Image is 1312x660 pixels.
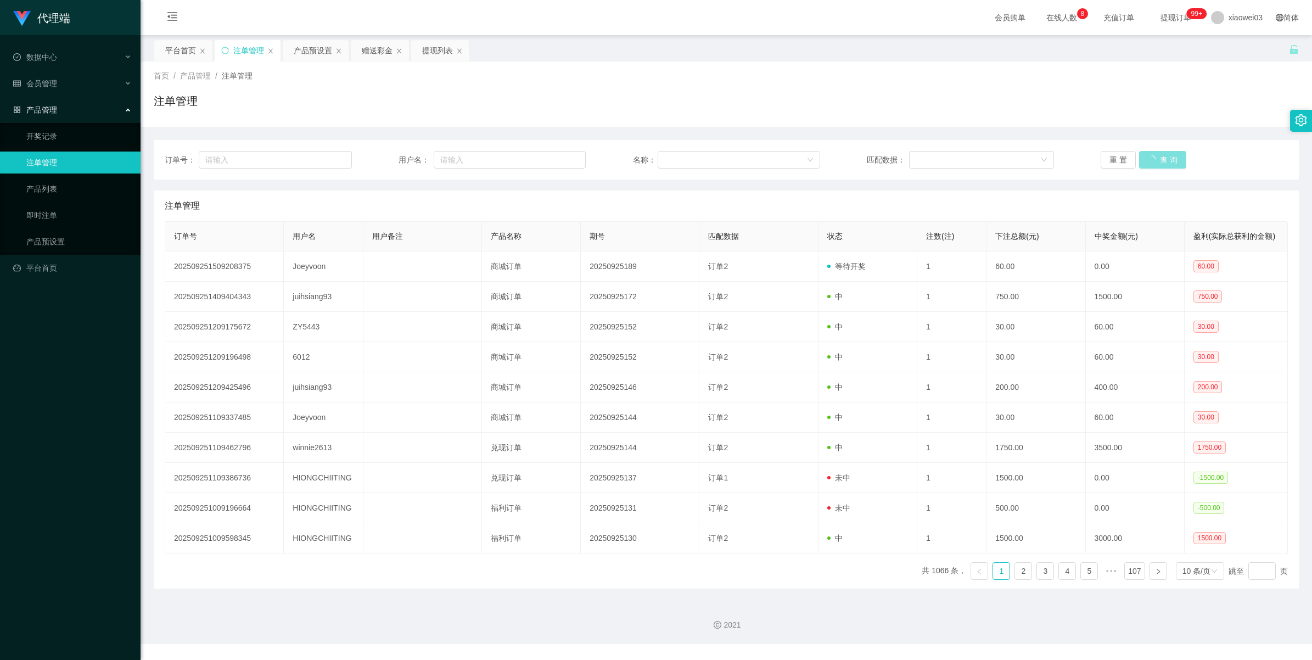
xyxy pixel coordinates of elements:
img: logo.9652507e.png [13,11,31,26]
a: 4 [1059,563,1075,579]
span: 提现订单 [1155,14,1197,21]
span: 状态 [827,232,843,240]
span: 注单管理 [165,199,200,212]
span: 订单1 [708,473,728,482]
span: 充值订单 [1098,14,1140,21]
a: 开奖记录 [26,125,132,147]
td: 202509251409404343 [165,282,284,312]
li: 下一页 [1150,562,1167,580]
span: 订单2 [708,443,728,452]
span: 30.00 [1193,351,1219,363]
span: 期号 [590,232,605,240]
span: 订单号 [174,232,197,240]
div: 跳至 页 [1229,562,1288,580]
i: 图标: close [199,48,206,54]
span: 注单管理 [222,71,253,80]
a: 产品列表 [26,178,132,200]
span: 下注总额(元) [995,232,1039,240]
span: 中奖金额(元) [1095,232,1138,240]
td: 202509251009598345 [165,523,284,553]
td: 商城订单 [482,251,581,282]
i: 图标: close [456,48,463,54]
span: 注数(注) [926,232,954,240]
input: 请输入 [434,151,586,169]
td: Joeyvoon [284,402,363,433]
span: 订单2 [708,353,728,361]
i: 图标: appstore-o [13,106,21,114]
td: 500.00 [986,493,1085,523]
i: 图标: unlock [1289,44,1299,54]
a: 代理端 [13,13,70,22]
span: 中 [827,383,843,391]
td: 兑现订单 [482,463,581,493]
td: 福利订单 [482,493,581,523]
td: 1 [917,282,986,312]
span: / [215,71,217,80]
td: 1 [917,463,986,493]
span: 200.00 [1193,381,1223,393]
div: 10 条/页 [1182,563,1210,579]
span: 用户备注 [372,232,403,240]
td: 1 [917,342,986,372]
td: 1 [917,493,986,523]
span: 用户名： [399,154,434,166]
td: 商城订单 [482,342,581,372]
a: 即时注单 [26,204,132,226]
i: 图标: close [335,48,342,54]
i: 图标: copyright [714,621,721,629]
div: 2021 [149,619,1303,631]
span: 中 [827,353,843,361]
i: 图标: left [976,568,983,575]
li: 2 [1014,562,1032,580]
td: 1500.00 [1086,282,1185,312]
button: 重 置 [1101,151,1136,169]
span: 名称： [633,154,658,166]
span: 订单2 [708,383,728,391]
span: 订单2 [708,262,728,271]
td: 1 [917,312,986,342]
td: 1 [917,251,986,282]
span: 匹配数据： [867,154,909,166]
td: 福利订单 [482,523,581,553]
span: 用户名 [293,232,316,240]
td: 202509251009196664 [165,493,284,523]
h1: 代理端 [37,1,70,36]
li: 向后 5 页 [1102,562,1120,580]
span: 1500.00 [1193,532,1226,544]
td: juihsiang93 [284,282,363,312]
li: 107 [1124,562,1145,580]
td: 0.00 [1086,251,1185,282]
span: 中 [827,443,843,452]
i: 图标: down [807,156,814,164]
td: 30.00 [986,342,1085,372]
div: 平台首页 [165,40,196,61]
i: 图标: down [1211,568,1218,575]
span: 60.00 [1193,260,1219,272]
td: 202509251109462796 [165,433,284,463]
li: 上一页 [971,562,988,580]
td: 750.00 [986,282,1085,312]
li: 5 [1080,562,1098,580]
td: HIONGCHIITING [284,523,363,553]
span: 订单2 [708,534,728,542]
td: 商城订单 [482,282,581,312]
a: 3 [1037,563,1053,579]
td: 20250925131 [581,493,699,523]
li: 共 1066 条， [922,562,966,580]
td: HIONGCHIITING [284,463,363,493]
td: 202509251209196498 [165,342,284,372]
td: 60.00 [1086,342,1185,372]
span: 中 [827,413,843,422]
div: 产品预设置 [294,40,332,61]
span: 未中 [827,473,850,482]
span: -1500.00 [1193,472,1228,484]
span: 产品管理 [13,105,57,114]
i: 图标: sync [221,47,229,54]
i: 图标: right [1155,568,1162,575]
td: 60.00 [1086,402,1185,433]
span: 750.00 [1193,290,1223,303]
td: ZY5443 [284,312,363,342]
td: 20250925144 [581,433,699,463]
span: 等待开奖 [827,262,866,271]
span: 订单2 [708,322,728,331]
